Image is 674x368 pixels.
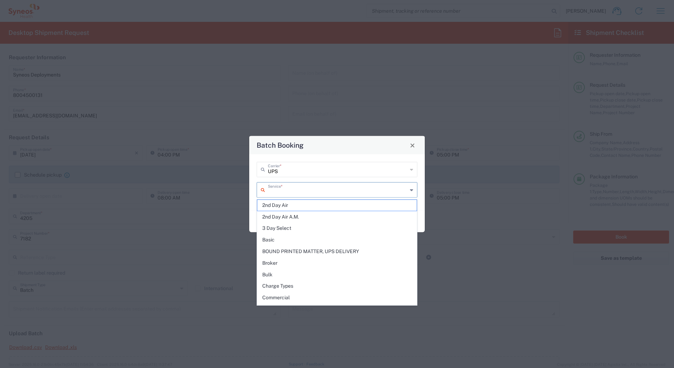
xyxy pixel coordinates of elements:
span: Basic [257,234,417,245]
span: Broker [257,258,417,269]
button: Close [408,140,417,150]
h4: Batch Booking [257,140,304,150]
span: 2nd Day Air A.M. [257,211,417,222]
span: 3 Day Select [257,223,417,234]
span: Deferred Air [257,304,417,315]
span: Bulk [257,269,417,280]
span: 2nd Day Air [257,200,417,211]
span: Charge Types [257,281,417,292]
span: BOUND PRINTED MATTER, UPS DELIVERY [257,246,417,257]
span: Commercial [257,292,417,303]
